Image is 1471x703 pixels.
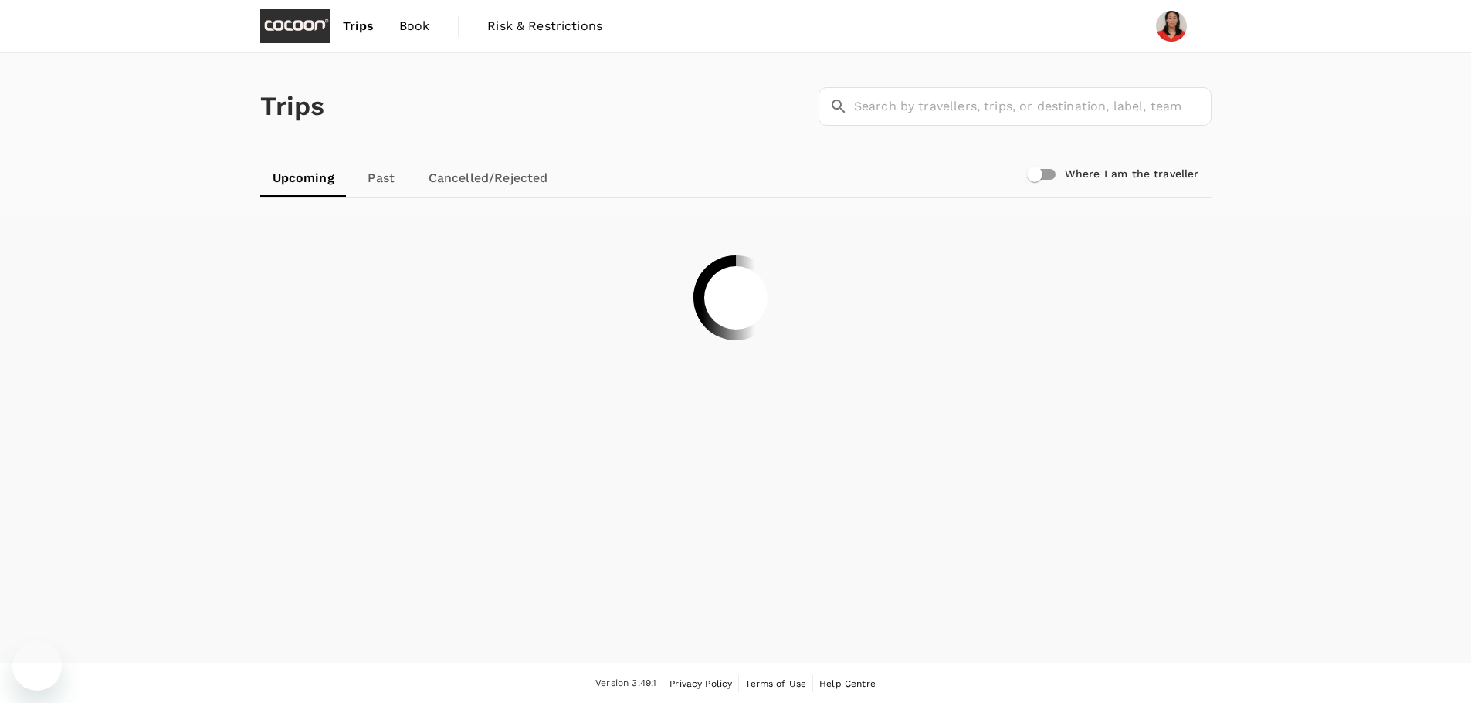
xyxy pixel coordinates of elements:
img: Cocoon Capital [260,9,330,43]
span: Version 3.49.1 [595,676,656,691]
a: Cancelled/Rejected [416,160,561,197]
a: Privacy Policy [669,675,732,692]
span: Help Centre [819,678,876,689]
span: Privacy Policy [669,678,732,689]
span: Book [399,17,430,35]
span: Risk & Restrictions [487,17,602,35]
a: Terms of Use [745,675,806,692]
h1: Trips [260,53,325,160]
span: Trips [343,17,375,35]
a: Past [347,160,416,197]
iframe: Button to launch messaging window [12,641,62,691]
img: Carol Cheung [1156,11,1187,42]
a: Help Centre [819,675,876,692]
input: Search by travellers, trips, or destination, label, team [854,87,1212,126]
h6: Where I am the traveller [1065,166,1199,183]
a: Upcoming [260,160,347,197]
span: Terms of Use [745,678,806,689]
